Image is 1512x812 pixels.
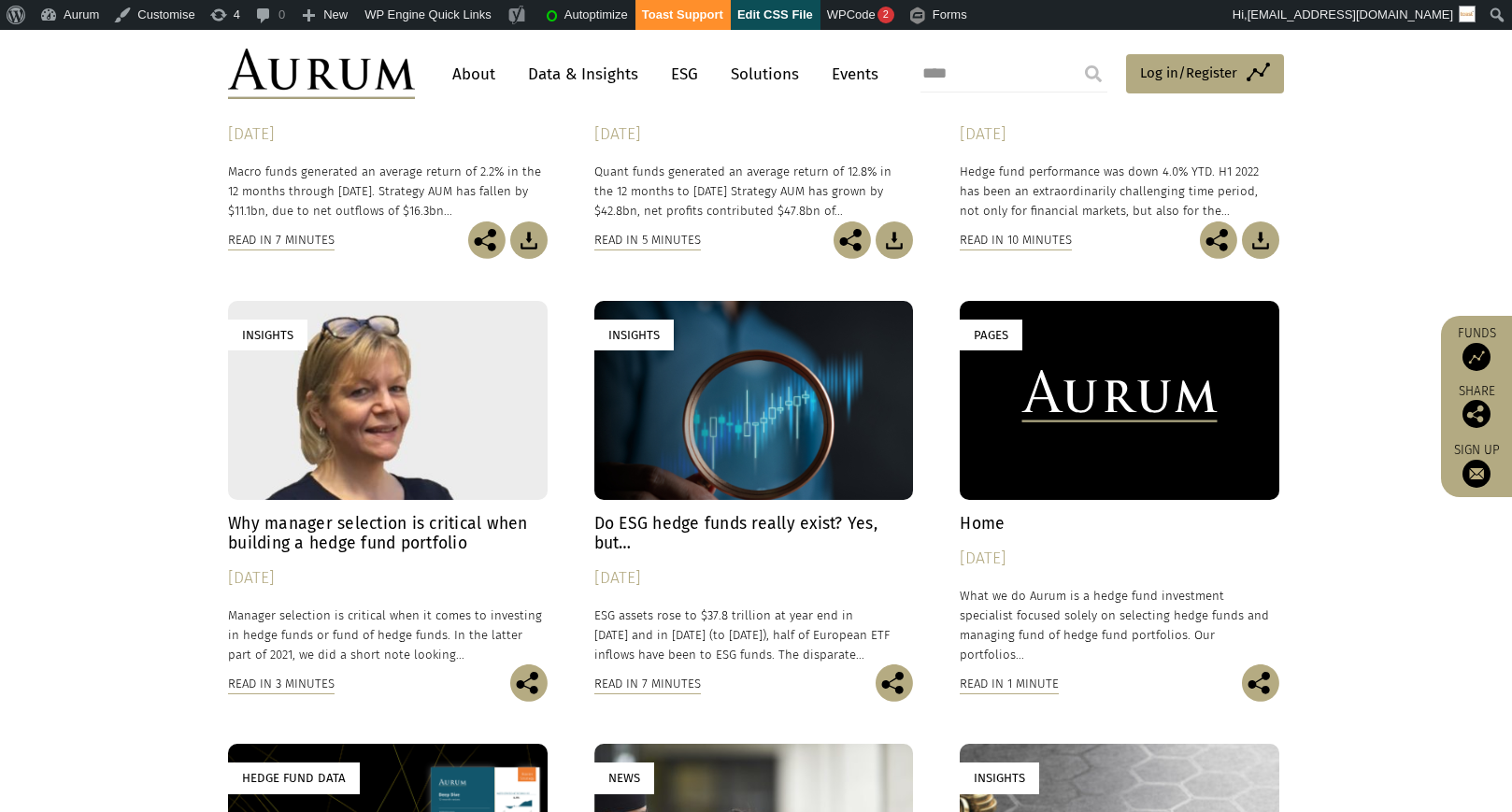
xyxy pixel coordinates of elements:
[960,162,1279,221] p: Hedge fund performance was down 4.0% YTD. H1 2022 has been an extraordinarily challenging time pe...
[510,221,548,259] img: Download Article
[228,230,335,250] div: Read in 7 minutes
[228,162,548,221] p: Macro funds generated an average return of 2.2% in the 12 months through [DATE]. Strategy AUM has...
[960,230,1072,250] div: Read in 10 minutes
[1450,442,1503,488] a: Sign up
[519,57,648,92] a: Data & Insights
[1140,62,1237,84] span: Log in/Register
[960,762,1039,793] div: Insights
[960,301,1279,664] a: Pages Home [DATE] What we do Aurum is a hedge fund investment specialist focused solely on select...
[960,546,1279,572] div: [DATE]
[594,162,914,221] p: Quant funds generated an average return of 12.8% in the 12 months to [DATE] Strategy AUM has grow...
[594,565,914,591] div: [DATE]
[594,301,914,664] a: Insights Do ESG hedge funds really exist? Yes, but… [DATE] ESG assets rose to $37.8 trillion at y...
[1242,664,1279,702] img: Share this post
[594,674,701,694] div: Read in 7 minutes
[594,320,674,350] div: Insights
[960,674,1059,694] div: Read in 1 minute
[228,605,548,664] p: Manager selection is critical when it comes to investing in hedge funds or fund of hedge funds. I...
[960,320,1022,350] div: Pages
[1248,7,1453,21] span: [EMAIL_ADDRESS][DOMAIN_NAME]
[228,762,360,793] div: Hedge Fund Data
[443,57,505,92] a: About
[662,57,707,92] a: ESG
[1450,325,1503,371] a: Funds
[594,514,914,553] h4: Do ESG hedge funds really exist? Yes, but…
[468,221,506,259] img: Share this post
[960,121,1279,148] div: [DATE]
[228,121,548,148] div: [DATE]
[721,57,808,92] a: Solutions
[1462,460,1491,488] img: Sign up to our newsletter
[228,301,548,664] a: Insights Why manager selection is critical when building a hedge fund portfolio [DATE] Manager se...
[1462,400,1491,428] img: Share this post
[1462,343,1491,371] img: Access Funds
[960,514,1279,534] h4: Home
[228,565,548,591] div: [DATE]
[228,514,548,553] h4: Why manager selection is critical when building a hedge fund portfolio
[510,664,548,702] img: Share this post
[822,57,878,92] a: Events
[594,230,701,250] div: Read in 5 minutes
[834,221,871,259] img: Share this post
[594,605,914,664] p: ESG assets rose to $37.8 trillion at year end in [DATE] and in [DATE] (to [DATE]), half of Europe...
[876,221,913,259] img: Download Article
[1450,385,1503,428] div: Share
[1242,221,1279,259] img: Download Article
[1126,54,1284,93] a: Log in/Register
[228,320,307,350] div: Insights
[1075,55,1112,93] input: Submit
[594,121,914,148] div: [DATE]
[228,49,415,99] img: Aurum
[960,586,1279,665] p: What we do Aurum is a hedge fund investment specialist focused solely on selecting hedge funds an...
[876,664,913,702] img: Share this post
[228,674,335,694] div: Read in 3 minutes
[594,762,654,793] div: News
[1200,221,1237,259] img: Share this post
[877,7,894,23] div: 2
